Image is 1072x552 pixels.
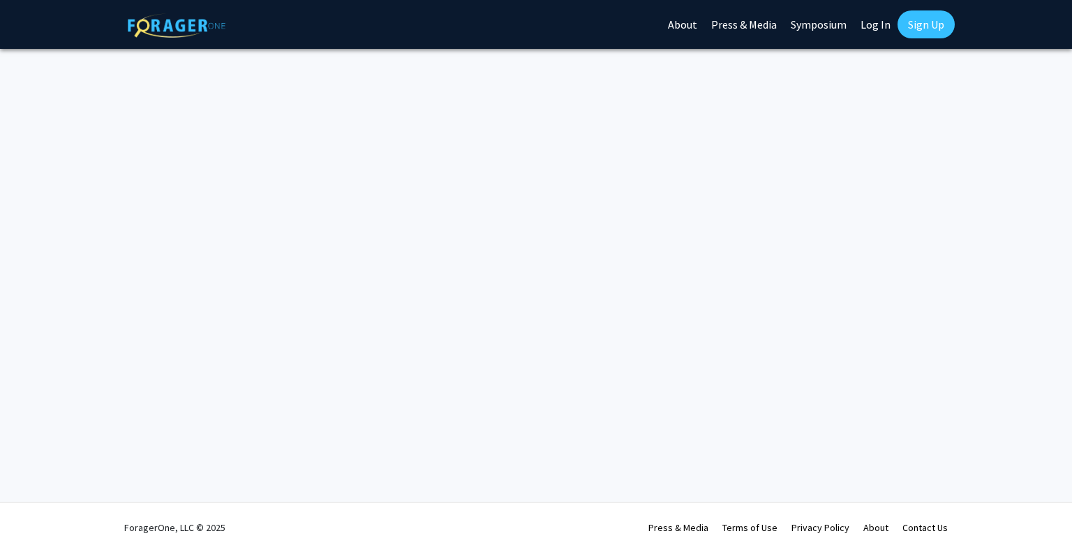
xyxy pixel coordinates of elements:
[648,521,708,534] a: Press & Media
[124,503,225,552] div: ForagerOne, LLC © 2025
[791,521,849,534] a: Privacy Policy
[898,10,955,38] a: Sign Up
[128,13,225,38] img: ForagerOne Logo
[902,521,948,534] a: Contact Us
[722,521,777,534] a: Terms of Use
[863,521,888,534] a: About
